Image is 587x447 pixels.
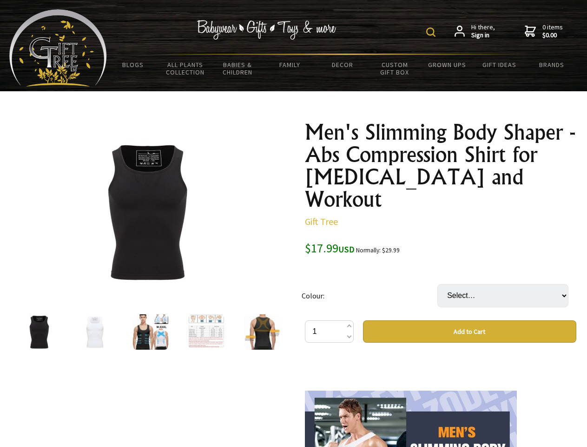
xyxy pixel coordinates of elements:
img: Men's Slimming Body Shaper - Abs Compression Shirt for Gynecomastia and Workout [189,314,224,350]
img: Men's Slimming Body Shaper - Abs Compression Shirt for Gynecomastia and Workout [74,139,219,284]
img: Men's Slimming Body Shaper - Abs Compression Shirt for Gynecomastia and Workout [133,314,168,350]
small: Normally: $29.99 [356,246,400,254]
img: Babywear - Gifts - Toys & more [197,20,336,40]
a: Family [264,55,317,74]
img: Men's Slimming Body Shaper - Abs Compression Shirt for Gynecomastia and Workout [77,314,112,350]
td: Colour: [302,271,437,320]
h1: Men's Slimming Body Shaper - Abs Compression Shirt for [MEDICAL_DATA] and Workout [305,121,576,210]
a: Hi there,Sign in [455,23,495,40]
a: Grown Ups [421,55,473,74]
img: product search [426,27,435,37]
a: Gift Ideas [473,55,526,74]
span: 0 items [542,23,563,40]
span: $17.99 [305,240,355,256]
span: USD [338,244,355,255]
a: Gift Tree [305,216,338,227]
img: Men's Slimming Body Shaper - Abs Compression Shirt for Gynecomastia and Workout [244,314,280,350]
a: BLOGS [107,55,159,74]
button: Add to Cart [363,320,576,343]
img: Men's Slimming Body Shaper - Abs Compression Shirt for Gynecomastia and Workout [21,314,57,350]
a: All Plants Collection [159,55,212,82]
img: Babyware - Gifts - Toys and more... [9,9,107,87]
a: 0 items$0.00 [525,23,563,40]
a: Decor [316,55,369,74]
strong: $0.00 [542,31,563,40]
span: Hi there, [471,23,495,40]
a: Custom Gift Box [369,55,421,82]
a: Brands [526,55,578,74]
strong: Sign in [471,31,495,40]
a: Babies & Children [211,55,264,82]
